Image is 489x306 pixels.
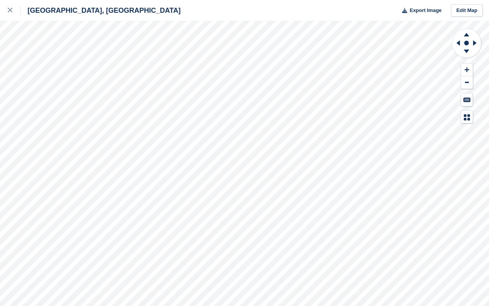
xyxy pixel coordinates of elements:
[21,6,181,15] div: [GEOGRAPHIC_DATA], [GEOGRAPHIC_DATA]
[451,4,483,17] a: Edit Map
[461,93,473,106] button: Keyboard Shortcuts
[461,76,473,89] button: Zoom Out
[410,7,441,14] span: Export Image
[461,111,473,124] button: Map Legend
[397,4,442,17] button: Export Image
[461,64,473,76] button: Zoom In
